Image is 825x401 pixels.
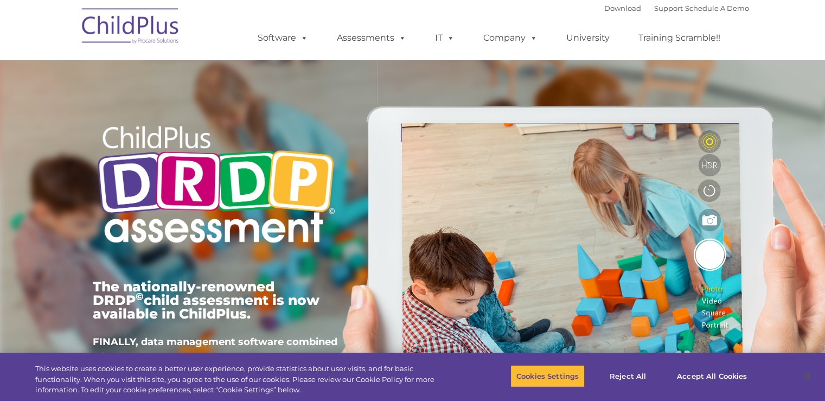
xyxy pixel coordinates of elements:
[628,27,731,49] a: Training Scramble!!
[796,364,820,388] button: Close
[35,364,454,396] div: This website uses cookies to create a better user experience, provide statistics about user visit...
[472,27,548,49] a: Company
[671,365,753,387] button: Accept All Cookies
[510,365,585,387] button: Cookies Settings
[247,27,319,49] a: Software
[604,4,641,12] a: Download
[93,278,319,322] span: The nationally-renowned DRDP child assessment is now available in ChildPlus.
[93,336,337,378] span: FINALLY, data management software combined with child development assessments in ONE POWERFUL sys...
[685,4,749,12] a: Schedule A Demo
[326,27,417,49] a: Assessments
[555,27,621,49] a: University
[594,365,662,387] button: Reject All
[654,4,683,12] a: Support
[136,290,144,303] sup: ©
[93,111,339,261] img: Copyright - DRDP Logo Light
[76,1,185,55] img: ChildPlus by Procare Solutions
[604,4,749,12] font: |
[424,27,465,49] a: IT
